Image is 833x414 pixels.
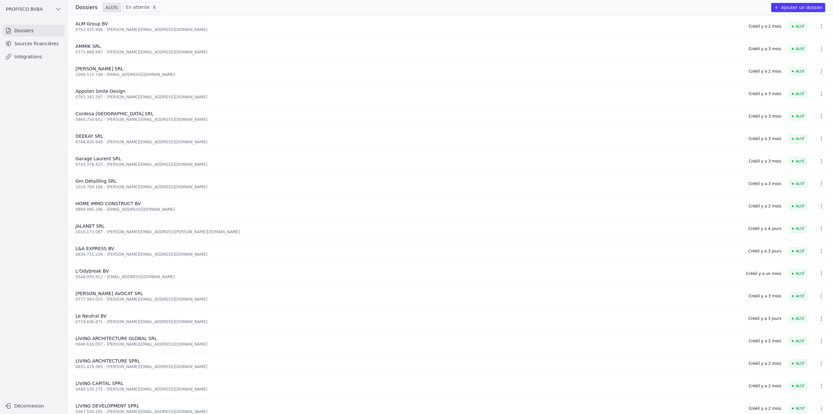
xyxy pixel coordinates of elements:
span: Actif [789,382,807,390]
span: Actif [789,22,807,30]
div: Créé il y a 3 jours [748,316,781,321]
span: ALM Group BV [75,21,108,26]
span: LIVING CAPITAL SPRL [75,381,123,386]
div: 1016.173.087 - [PERSON_NAME][EMAIL_ADDRESS][PERSON_NAME][DOMAIN_NAME] [75,229,741,235]
div: 0548.950.912 - [EMAIL_ADDRESS][DOMAIN_NAME] [75,274,738,279]
span: Gm Detailling SRL [75,178,117,184]
span: LIVING ARCHITECTURE GLOBAL SRL [75,336,157,341]
span: JALANET SRL [75,223,105,229]
div: Créé il y a 2 mois [749,338,781,344]
div: Créé il y a 3 mois [749,181,781,186]
div: 0846.616.097 - [PERSON_NAME][EMAIL_ADDRESS][DOMAIN_NAME] [75,342,741,347]
div: 1006.515.748 - [EMAIL_ADDRESS][DOMAIN_NAME] [75,72,741,77]
div: Créé il y a 3 mois [749,114,781,119]
span: Actif [789,90,807,98]
div: Créé il y a 2 mois [749,406,781,411]
span: HOME IMMO CONSTRUCT BV [75,201,141,206]
div: 0743.376.425 - [PERSON_NAME][EMAIL_ADDRESS][DOMAIN_NAME] [75,162,741,167]
div: 0639.751.226 - [PERSON_NAME][EMAIL_ADDRESS][DOMAIN_NAME] [75,252,741,257]
span: Actif [789,180,807,188]
span: 8 [151,4,157,11]
a: Intégrations [3,51,65,63]
span: PROFISCO BVBA [6,6,43,12]
a: Sources financières [3,38,65,50]
div: 0768.826.849 - [PERSON_NAME][EMAIL_ADDRESS][DOMAIN_NAME] [75,139,741,145]
span: Actif [789,135,807,143]
div: Créé il y a 3 mois [749,293,781,299]
span: Actif [789,360,807,367]
span: Actif [789,247,807,255]
span: AMMIK SRL [75,44,101,49]
div: Créé il y a 3 jours [748,249,781,254]
div: Créé il y a 2 mois [749,69,781,74]
a: Actifs [103,3,121,12]
span: L&A EXPRESS BV [75,246,114,251]
a: Dossiers [3,25,65,36]
span: [PERSON_NAME] SRL [75,66,123,71]
span: Actif [789,405,807,412]
span: DEEKAY SRL [75,134,103,139]
span: Actif [789,315,807,322]
div: 0831.419.365 - [PERSON_NAME][EMAIL_ADDRESS][DOMAIN_NAME] [75,364,741,369]
div: Créé il y a 2 mois [749,383,781,389]
button: PROFISCO BVBA [3,4,65,14]
span: Actif [789,270,807,278]
span: Garage Laurent SRL [75,156,121,161]
div: Créé il y a 3 mois [749,46,781,51]
div: 0719.606.871 - [PERSON_NAME][EMAIL_ADDRESS][DOMAIN_NAME] [75,319,741,324]
div: Créé il y a 3 mois [749,136,781,141]
span: LIVING DEVELOPMENT SPRL [75,403,139,408]
span: Actif [789,67,807,75]
div: Créé il y a 2 mois [749,24,781,29]
div: Créé il y a un mois [746,271,781,276]
div: 0771.868.887 - [PERSON_NAME][EMAIL_ADDRESS][DOMAIN_NAME] [75,50,741,55]
h3: Dossiers [75,4,98,11]
span: Appolon Smile Design [75,89,125,94]
span: Actif [789,292,807,300]
div: 0777.983.055 - [PERSON_NAME][EMAIL_ADDRESS][DOMAIN_NAME] [75,297,741,302]
button: Ajouter un dossier [771,3,825,12]
div: Créé il y a 2 mois [749,204,781,209]
div: 0763.341.597 - [PERSON_NAME][EMAIL_ADDRESS][DOMAIN_NAME] [75,94,741,100]
span: Actif [789,112,807,120]
div: 1019.764.166 - [PERSON_NAME][EMAIL_ADDRESS][DOMAIN_NAME] [75,184,741,190]
div: Créé il y a 3 mois [749,91,781,96]
span: Actif [789,337,807,345]
span: Actif [789,202,807,210]
a: En attente 8 [123,3,160,12]
span: Cordesa [GEOGRAPHIC_DATA] SRL [75,111,154,116]
span: Actif [789,157,807,165]
div: 0899.995.296 - [EMAIL_ADDRESS][DOMAIN_NAME] [75,207,741,212]
div: 0460.754.651 - [PERSON_NAME][EMAIL_ADDRESS][DOMAIN_NAME] [75,117,741,122]
button: Déconnexion [3,401,65,411]
span: L'Odybreak BV [75,268,109,274]
div: Créé il y a 3 mois [749,159,781,164]
span: Actif [789,225,807,233]
div: 0753.931.906 - [PERSON_NAME][EMAIL_ADDRESS][DOMAIN_NAME] [75,27,741,32]
div: Créé il y a 4 jours [748,226,781,231]
span: Le Neutral BV [75,313,107,319]
span: LIVING ARCHITECTURE SPRL [75,358,140,364]
div: 0448.530.275 - [PERSON_NAME][EMAIL_ADDRESS][DOMAIN_NAME] [75,387,741,392]
div: Créé il y a 2 mois [749,361,781,366]
span: [PERSON_NAME] AVOCAT SRL [75,291,143,296]
span: Actif [789,45,807,53]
